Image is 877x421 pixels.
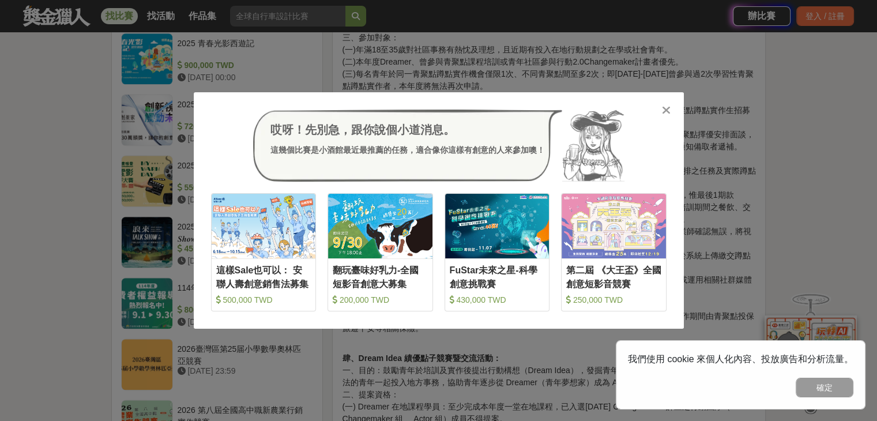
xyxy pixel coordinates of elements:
div: 500,000 TWD [216,294,311,306]
div: 翻玩臺味好乳力-全國短影音創意大募集 [333,264,428,290]
a: Cover Image這樣Sale也可以： 安聯人壽創意銷售法募集 500,000 TWD [211,193,317,311]
img: Cover Image [328,194,432,258]
div: 250,000 TWD [566,294,661,306]
div: 200,000 TWD [333,294,428,306]
a: Cover ImageFuStar未來之星-科學創意挑戰賽 430,000 TWD [445,193,550,311]
a: Cover Image第二屆 《大王盃》全國創意短影音競賽 250,000 TWD [561,193,667,311]
div: 哎呀！先別急，跟你說個小道消息。 [270,121,545,138]
div: 這幾個比賽是小酒館最近最推薦的任務，適合像你這樣有創意的人來參加噢！ [270,144,545,156]
span: 我們使用 cookie 來個人化內容、投放廣告和分析流量。 [628,354,853,364]
div: FuStar未來之星-科學創意挑戰賽 [450,264,545,290]
div: 這樣Sale也可以： 安聯人壽創意銷售法募集 [216,264,311,290]
div: 430,000 TWD [450,294,545,306]
img: Cover Image [445,194,549,258]
img: Cover Image [212,194,316,258]
a: Cover Image翻玩臺味好乳力-全國短影音創意大募集 200,000 TWD [328,193,433,311]
div: 第二屆 《大王盃》全國創意短影音競賽 [566,264,661,290]
img: Avatar [562,110,624,182]
button: 確定 [796,378,853,397]
img: Cover Image [562,194,666,258]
